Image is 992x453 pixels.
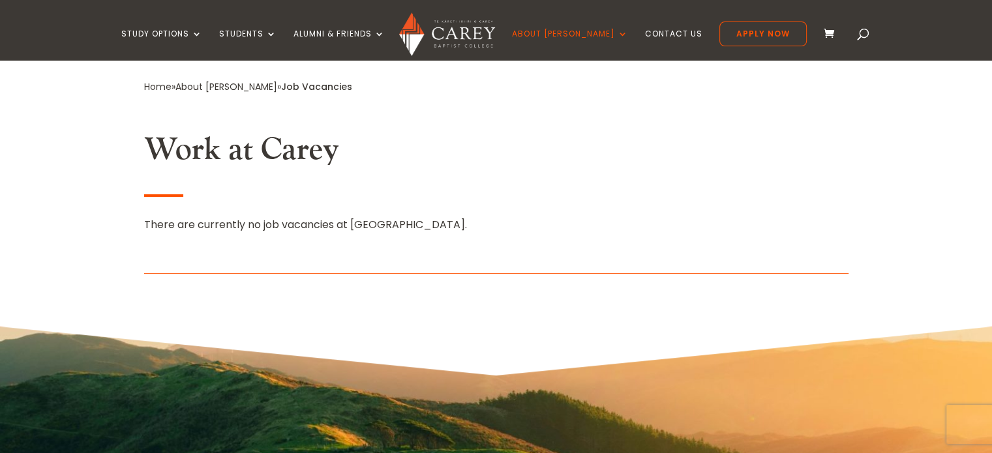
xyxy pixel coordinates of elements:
a: About [PERSON_NAME] [175,80,277,93]
a: Apply Now [719,22,807,46]
span: Job Vacancies [281,80,352,93]
a: Alumni & Friends [293,29,385,60]
a: Study Options [121,29,202,60]
div: There are currently no job vacancies at [GEOGRAPHIC_DATA]. [144,216,849,233]
img: Carey Baptist College [399,12,495,56]
a: Students [219,29,277,60]
a: Contact Us [645,29,702,60]
a: Home [144,80,172,93]
a: About [PERSON_NAME] [512,29,628,60]
span: » » [144,80,352,93]
h2: Work at Carey [144,131,849,175]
